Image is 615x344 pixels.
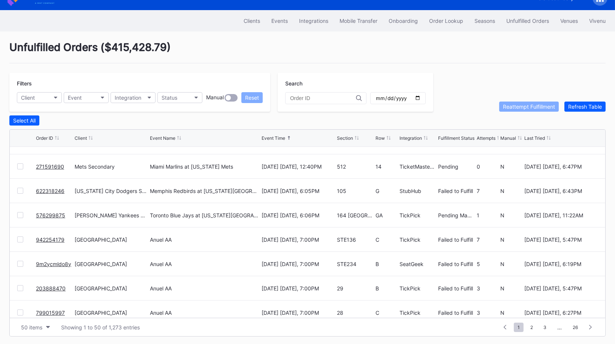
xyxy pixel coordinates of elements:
div: Mobile Transfer [340,18,377,24]
div: TicketMasterResale [400,163,436,170]
div: STE234 [337,261,374,267]
div: 105 [337,188,374,194]
div: Select All [13,117,36,124]
div: N [500,310,522,316]
div: 29 [337,285,374,292]
div: 7 [477,188,499,194]
div: 7 [477,236,499,243]
div: Event [68,94,82,101]
div: Manual [206,94,224,102]
div: GA [376,212,398,218]
div: [DATE] [DATE], 6:43PM [524,188,598,194]
div: Client [21,94,35,101]
button: 50 items [17,322,54,332]
div: ... [552,324,567,331]
a: 271591690 [36,163,64,170]
div: Clients [244,18,260,24]
div: N [500,212,522,218]
div: Order ID [36,135,53,141]
div: STE136 [337,236,374,243]
div: N [500,285,522,292]
button: Onboarding [383,14,423,28]
div: Status [162,94,177,101]
div: Failed to Fulfill [438,261,475,267]
div: 3 [477,285,499,292]
div: Vivenu [589,18,606,24]
div: 1 [477,212,499,218]
div: Events [271,18,288,24]
div: Pending Manual [438,212,475,218]
button: Reset [241,92,263,103]
div: Filters [17,80,263,87]
div: [US_STATE] City Dodgers Secondary [75,188,148,194]
a: Order Lookup [423,14,469,28]
button: Clients [238,14,266,28]
div: Integration [115,94,141,101]
div: [PERSON_NAME] Yankees Tickets [75,212,148,218]
div: 512 [337,163,374,170]
div: Event Time [262,135,285,141]
div: SeatGeek [400,261,436,267]
div: [GEOGRAPHIC_DATA] [75,236,148,243]
button: Refresh Table [564,102,606,112]
div: [DATE] [DATE], 6:05PM [262,188,335,194]
div: [GEOGRAPHIC_DATA] [75,285,148,292]
div: Fulfillment Status [438,135,474,141]
a: 799015997 [36,310,65,316]
div: Last Tried [524,135,545,141]
div: Anuel AA [150,285,172,292]
button: Reattempt Fulfillment [499,102,559,112]
div: [DATE] [DATE], 11:22AM [524,212,598,218]
a: 576299875 [36,212,65,218]
button: Status [157,92,202,103]
div: [DATE] [DATE], 7:00PM [262,285,335,292]
div: 5 [477,261,499,267]
div: 0 [477,163,499,170]
button: Integration [111,92,156,103]
div: Reset [245,94,259,101]
div: [DATE] [DATE], 6:06PM [262,212,335,218]
div: TickPick [400,285,436,292]
div: Pending [438,163,475,170]
span: 1 [514,323,524,332]
div: Unfulfilled Orders [506,18,549,24]
button: Unfulfilled Orders [501,14,555,28]
div: Venues [560,18,578,24]
div: C [376,310,398,316]
div: [DATE] [DATE], 7:00PM [262,236,335,243]
div: [GEOGRAPHIC_DATA] [75,261,148,267]
div: [DATE] [DATE], 6:47PM [524,163,598,170]
div: N [500,188,522,194]
button: Vivenu [584,14,611,28]
a: 622318246 [36,188,64,194]
div: Miami Marlins at [US_STATE] Mets [150,163,233,170]
div: Onboarding [389,18,418,24]
div: [DATE] [DATE], 5:47PM [524,285,598,292]
div: B [376,285,398,292]
div: Anuel AA [150,310,172,316]
div: Order Lookup [429,18,463,24]
div: Mets Secondary [75,163,148,170]
div: TickPick [400,236,436,243]
div: Seasons [474,18,495,24]
div: Failed to Fulfill [438,310,475,316]
div: [DATE] [DATE], 7:00PM [262,261,335,267]
a: 942254179 [36,236,64,243]
div: [DATE] [DATE], 7:00PM [262,310,335,316]
div: Anuel AA [150,261,172,267]
div: Toronto Blue Jays at [US_STATE][GEOGRAPHIC_DATA] [150,212,260,218]
div: Failed to Fulfill [438,236,475,243]
div: N [500,236,522,243]
button: Venues [555,14,584,28]
div: Anuel AA [150,236,172,243]
a: Mobile Transfer [334,14,383,28]
div: Showing 1 to 50 of 1,273 entries [61,324,140,331]
input: Order ID [290,95,356,101]
div: N [500,163,522,170]
div: StubHub [400,188,436,194]
div: 28 [337,310,374,316]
